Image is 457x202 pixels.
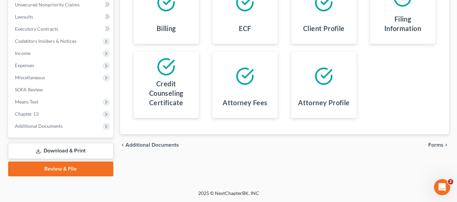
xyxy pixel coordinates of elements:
[157,24,176,33] h4: Billing
[303,24,345,33] h4: Client Profile
[36,190,421,202] div: 2025 © NextChapterBK, INC
[15,50,30,56] span: Income
[8,162,113,176] a: Review & File
[139,79,193,107] h4: Credit Counseling Certificate
[298,98,349,107] h4: Attorney Profile
[120,142,125,148] i: chevron_left
[223,98,267,107] h4: Attorney Fees
[443,142,449,148] i: chevron_right
[15,38,76,44] span: Codebtors Insiders & Notices
[15,2,79,7] span: Unsecured Nonpriority Claims
[9,23,113,35] a: Executory Contracts
[15,87,43,92] span: SOFA Review
[125,142,179,148] span: Additional Documents
[15,99,38,105] span: Means Test
[120,142,179,148] a: chevron_left Additional Documents
[375,14,430,33] h4: Filing Information
[428,142,443,148] span: Forms
[448,179,453,184] span: 2
[239,24,251,33] h4: ECF
[15,62,34,68] span: Expenses
[434,179,450,195] iframe: Intercom live chat
[15,14,33,20] span: Lawsuits
[15,75,45,80] span: Miscellaneous
[15,123,63,129] span: Additional Documents
[9,11,113,23] a: Lawsuits
[9,84,113,96] a: SOFA Review
[15,26,58,32] span: Executory Contracts
[428,142,449,148] button: Forms chevron_right
[15,111,39,117] span: Chapter 13
[8,143,113,159] a: Download & Print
